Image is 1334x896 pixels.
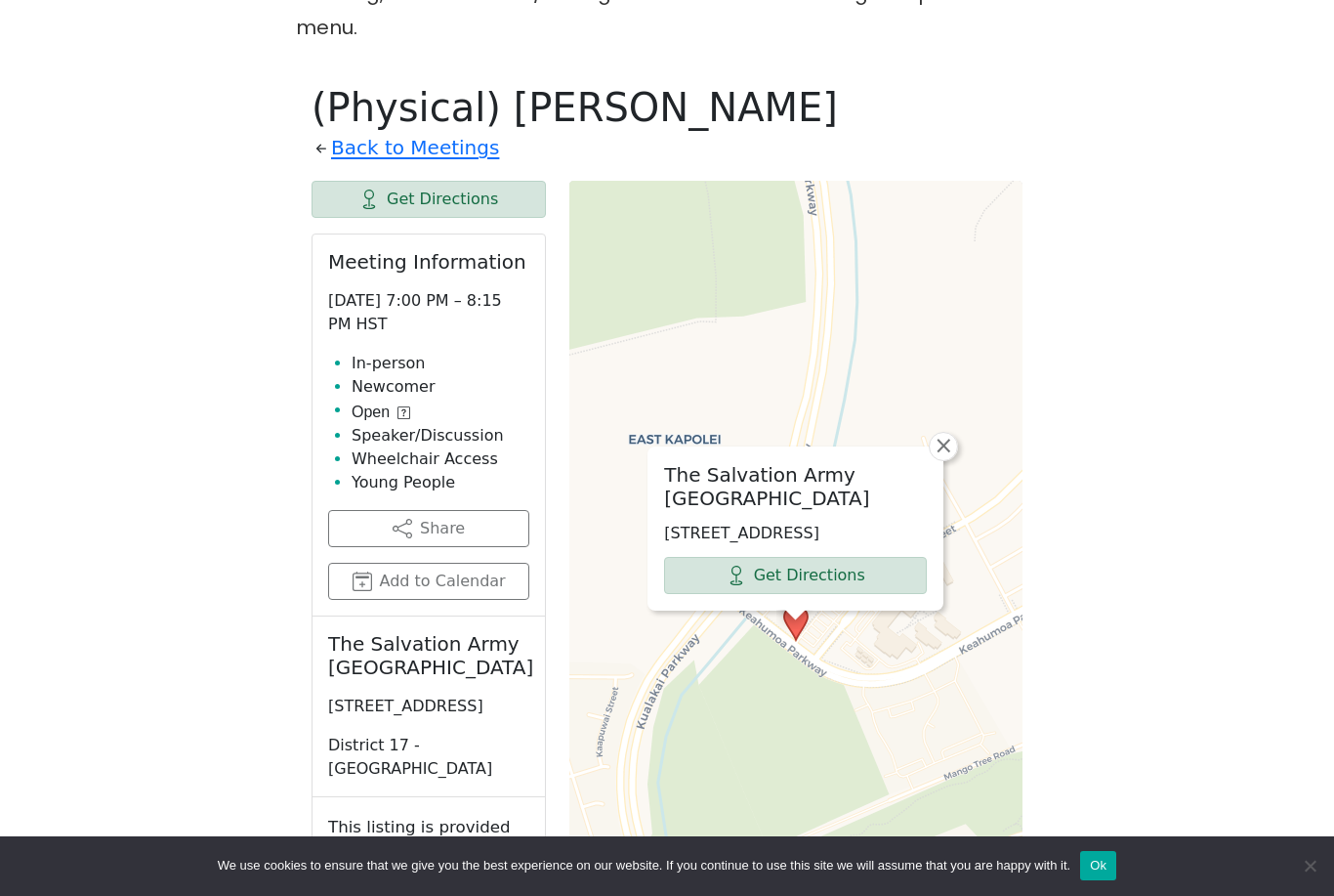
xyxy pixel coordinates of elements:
li: In-person [352,352,529,375]
span: We use cookies to ensure that we give you the best experience on our website. If you continue to ... [218,856,1070,875]
span: No [1300,856,1319,875]
li: Speaker/Discussion [352,424,529,448]
h1: (Physical) [PERSON_NAME] [312,84,1022,131]
a: Get Directions [664,557,927,594]
a: Back to Meetings [331,131,499,165]
a: Get Directions [312,181,546,218]
button: Ok [1080,851,1116,880]
li: Wheelchair Access [352,448,529,471]
p: District 17 - [GEOGRAPHIC_DATA] [328,734,529,781]
h2: The Salvation Army [GEOGRAPHIC_DATA] [328,632,529,679]
button: Open [352,401,410,424]
p: [STREET_ADDRESS] [664,522,927,545]
button: Share [328,510,529,547]
a: Close popup [929,432,958,461]
li: Newcomer [352,375,529,399]
h2: The Salvation Army [GEOGRAPHIC_DATA] [664,463,927,510]
h2: Meeting Information [328,250,529,274]
button: Add to Calendar [328,563,529,600]
span: Open [352,401,390,424]
li: Young People [352,471,529,494]
p: [DATE] 7:00 PM – 8:15 PM HST [328,289,529,336]
p: [STREET_ADDRESS] [328,695,529,718]
span: × [934,434,953,457]
small: This listing is provided by: [328,813,529,870]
